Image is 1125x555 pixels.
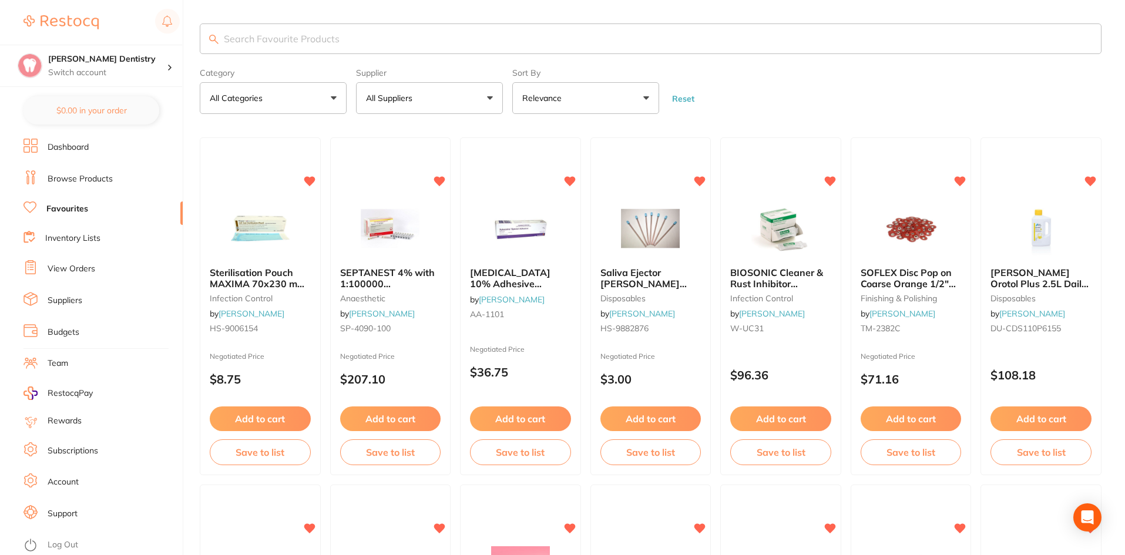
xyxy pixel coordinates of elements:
img: Restocq Logo [23,15,99,29]
label: Category [200,68,347,78]
p: $108.18 [990,368,1092,382]
img: BIOSONIC Cleaner & Rust Inhibitor 20x15ml Packets=76L [743,199,819,258]
b: Saliva Ejector HENRY SCHEIN Clear with Blue Tip 15cm Pk100 [600,267,701,289]
button: Save to list [990,439,1092,465]
span: by [470,294,545,305]
a: Log Out [48,539,78,551]
img: Ashmore Dentistry [18,54,42,78]
span: DU-CDS110P6155 [990,323,1061,334]
small: Negotiated Price [210,352,311,361]
span: HS-9882876 [600,323,649,334]
p: $96.36 [730,368,831,382]
button: All Categories [200,82,347,114]
p: $8.75 [210,372,311,386]
p: $207.10 [340,372,441,386]
a: Team [48,358,68,369]
button: Add to cart [730,406,831,431]
button: Save to list [730,439,831,465]
span: by [340,308,415,319]
input: Search Favourite Products [200,23,1102,54]
button: Add to cart [470,406,571,431]
span: SOFLEX Disc Pop on Coarse Orange 1/2" 12.7mm Pack of 85 [861,267,956,300]
small: Negotiated Price [861,352,962,361]
button: Add to cart [340,406,441,431]
a: [PERSON_NAME] [479,294,545,305]
p: Switch account [48,67,167,79]
img: RestocqPay [23,386,38,400]
a: [PERSON_NAME] [739,308,805,319]
span: by [730,308,805,319]
span: Saliva Ejector [PERSON_NAME] Clear with Blue Tip 15cm Pk100 [600,267,687,311]
button: Log Out [23,536,179,555]
button: All Suppliers [356,82,503,114]
a: [PERSON_NAME] [219,308,284,319]
a: View Orders [48,263,95,275]
button: Relevance [512,82,659,114]
a: [PERSON_NAME] [349,308,415,319]
span: BIOSONIC Cleaner & Rust Inhibitor 20x15ml Packets=76L [730,267,831,300]
b: Sterilisation Pouch MAXIMA 70x230 mm 2.75x9" Box of 200 [210,267,311,289]
label: Supplier [356,68,503,78]
a: Restocq Logo [23,9,99,36]
span: RestocqPay [48,388,93,399]
a: Inventory Lists [45,233,100,244]
button: Add to cart [990,406,1092,431]
span: [MEDICAL_DATA] 10% Adhesive Ointment 15g Tube Topical [470,267,557,311]
button: Add to cart [600,406,701,431]
span: TM-2382C [861,323,901,334]
a: [PERSON_NAME] [869,308,935,319]
small: finishing & polishing [861,294,962,303]
b: SEPTANEST 4% with 1:100000 adrenalin 2.2ml 2xBox 50 GOLD [340,267,441,289]
button: Reset [669,93,698,104]
label: Sort By [512,68,659,78]
button: Save to list [861,439,962,465]
small: disposables [600,294,701,303]
span: W-UC31 [730,323,764,334]
small: Negotiated Price [340,352,441,361]
a: Support [48,508,78,520]
button: Save to list [210,439,311,465]
span: by [861,308,935,319]
div: Open Intercom Messenger [1073,503,1102,532]
small: disposables [990,294,1092,303]
b: BIOSONIC Cleaner & Rust Inhibitor 20x15ml Packets=76L [730,267,831,289]
img: SOFLEX Disc Pop on Coarse Orange 1/2" 12.7mm Pack of 85 [873,199,949,258]
p: $3.00 [600,372,701,386]
small: infection control [730,294,831,303]
img: SEPTANEST 4% with 1:100000 adrenalin 2.2ml 2xBox 50 GOLD [352,199,428,258]
button: Save to list [470,439,571,465]
span: [PERSON_NAME] Orotol Plus 2.5L Daily Suction Cleaning [990,267,1089,300]
span: SP-4090-100 [340,323,391,334]
a: Browse Products [48,173,113,185]
a: Budgets [48,327,79,338]
button: Save to list [340,439,441,465]
a: Favourites [46,203,88,215]
a: [PERSON_NAME] [999,308,1065,319]
p: $36.75 [470,365,571,379]
a: Account [48,476,79,488]
p: All Categories [210,92,267,104]
span: HS-9006154 [210,323,258,334]
b: SOFLEX Disc Pop on Coarse Orange 1/2" 12.7mm Pack of 85 [861,267,962,289]
span: SEPTANEST 4% with 1:100000 [MEDICAL_DATA] 2.2ml 2xBox 50 GOLD [340,267,439,311]
h4: Ashmore Dentistry [48,53,167,65]
span: AA-1101 [470,309,504,319]
small: Negotiated Price [470,345,571,354]
p: All Suppliers [366,92,417,104]
p: $71.16 [861,372,962,386]
span: by [210,308,284,319]
small: anaesthetic [340,294,441,303]
span: by [600,308,675,319]
small: infection control [210,294,311,303]
button: $0.00 in your order [23,96,159,125]
button: Add to cart [210,406,311,431]
button: Save to list [600,439,701,465]
a: Suppliers [48,295,82,307]
b: Durr Orotol Plus 2.5L Daily Suction Cleaning [990,267,1092,289]
a: [PERSON_NAME] [609,308,675,319]
img: XYLOCAINE 10% Adhesive Ointment 15g Tube Topical [482,199,559,258]
p: Relevance [522,92,566,104]
img: Saliva Ejector HENRY SCHEIN Clear with Blue Tip 15cm Pk100 [612,199,689,258]
img: Sterilisation Pouch MAXIMA 70x230 mm 2.75x9" Box of 200 [222,199,298,258]
a: RestocqPay [23,386,93,400]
